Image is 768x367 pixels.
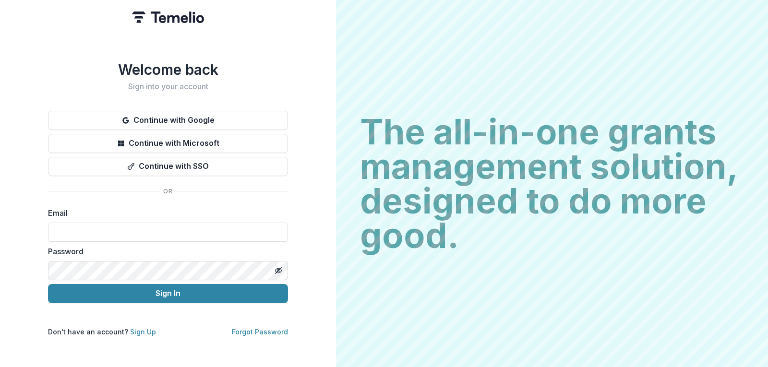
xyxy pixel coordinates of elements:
button: Toggle password visibility [271,263,286,278]
h1: Welcome back [48,61,288,78]
label: Password [48,246,282,257]
h2: Sign into your account [48,82,288,91]
button: Sign In [48,284,288,303]
p: Don't have an account? [48,327,156,337]
label: Email [48,207,282,219]
a: Sign Up [130,328,156,336]
img: Temelio [132,12,204,23]
a: Forgot Password [232,328,288,336]
button: Continue with Google [48,111,288,130]
button: Continue with SSO [48,157,288,176]
button: Continue with Microsoft [48,134,288,153]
